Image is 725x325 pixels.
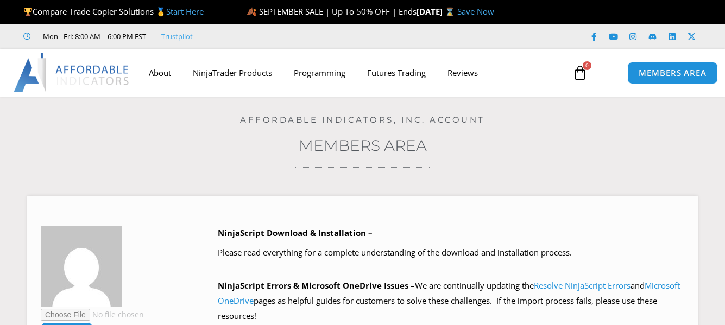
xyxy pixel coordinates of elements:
[247,6,417,17] span: 🍂 SEPTEMBER SALE | Up To 50% OFF | Ends
[457,6,494,17] a: Save Now
[138,60,182,85] a: About
[627,62,718,84] a: MEMBERS AREA
[639,69,707,77] span: MEMBERS AREA
[41,226,122,307] img: e7aec738971463e32f39d2bb77aaf018e63fd5665ea74210ef2d3a96a1519fe3
[218,245,684,260] p: Please read everything for a complete understanding of the download and installation process.
[23,6,204,17] span: Compare Trade Copier Solutions 🥇
[161,30,193,43] a: Trustpilot
[218,227,373,238] b: NinjaScript Download & Installation –
[24,8,32,16] img: 🏆
[437,60,489,85] a: Reviews
[283,60,356,85] a: Programming
[218,280,415,291] b: NinjaScript Errors & Microsoft OneDrive Issues –
[299,136,427,155] a: Members Area
[218,280,680,306] a: Microsoft OneDrive
[356,60,437,85] a: Futures Trading
[534,280,631,291] a: Resolve NinjaScript Errors
[166,6,204,17] a: Start Here
[138,60,566,85] nav: Menu
[583,61,591,70] span: 0
[182,60,283,85] a: NinjaTrader Products
[218,278,684,324] p: We are continually updating the and pages as helpful guides for customers to solve these challeng...
[417,6,457,17] strong: [DATE] ⌛
[240,114,485,125] a: Affordable Indicators, Inc. Account
[14,53,130,92] img: LogoAI | Affordable Indicators – NinjaTrader
[40,30,146,43] span: Mon - Fri: 8:00 AM – 6:00 PM EST
[556,57,604,88] a: 0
